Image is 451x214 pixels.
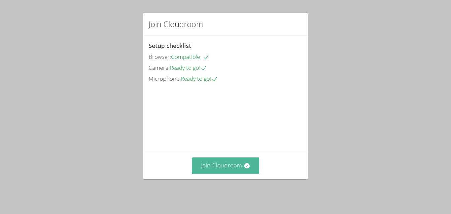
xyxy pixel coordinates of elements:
span: Camera: [149,64,170,71]
span: Ready to go! [170,64,207,71]
span: Ready to go! [181,75,218,82]
span: Browser: [149,53,171,61]
span: Setup checklist [149,42,191,50]
button: Join Cloudroom [192,157,260,174]
span: Microphone: [149,75,181,82]
span: Compatible [171,53,209,61]
h2: Join Cloudroom [149,18,203,30]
